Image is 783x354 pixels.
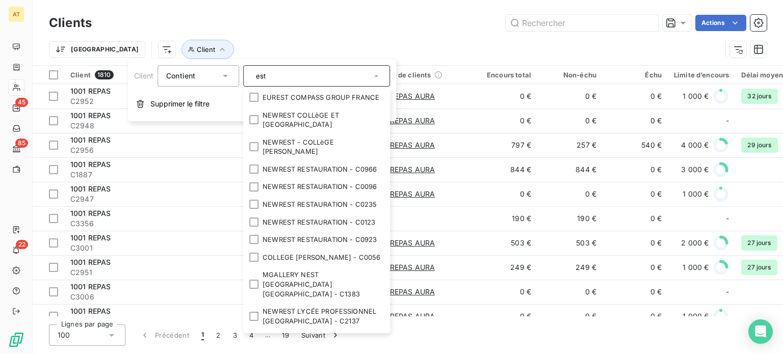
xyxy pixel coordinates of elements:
[70,292,254,302] span: C3006
[537,304,603,329] td: 0 €
[150,99,210,109] span: Supprimer le filtre
[472,84,537,108] td: 0 €
[683,189,709,199] span: 1 000 €
[372,287,435,297] span: 1001 REPAS AURA
[681,140,709,150] span: 4 000 €
[227,324,243,346] button: 3
[195,324,210,346] button: 1
[472,206,537,231] td: 190 €
[537,206,603,231] td: 190 €
[70,219,254,229] span: C3356
[95,70,114,79] span: 1810
[674,71,729,79] div: Limite d’encours
[537,231,603,255] td: 503 €
[372,91,435,101] span: 1001 REPAS AURA
[726,287,729,297] span: -
[543,71,596,79] div: Non-échu
[134,71,153,80] span: Client
[70,71,91,79] span: Client
[49,14,92,32] h3: Clients
[15,98,28,107] span: 45
[243,266,390,303] li: MGALLERY NEST [GEOGRAPHIC_DATA] [GEOGRAPHIC_DATA] - C1383
[181,40,234,59] button: Client
[603,108,668,133] td: 0 €
[70,96,254,106] span: C2952
[70,282,111,291] span: 1001 REPAS
[243,249,390,266] li: COLLEGE [PERSON_NAME] - C0056
[472,182,537,206] td: 0 €
[243,213,390,231] li: NEWREST RESTAURATION - C0123
[16,240,28,249] span: 22
[472,133,537,157] td: 797 €
[70,135,111,144] span: 1001 REPAS
[603,182,668,206] td: 0 €
[243,160,390,178] li: NEWREST RESTAURATION - C0966
[70,121,254,131] span: C2948
[603,304,668,329] td: 0 €
[372,140,435,150] span: 1001 REPAS AURA
[210,324,226,346] button: 2
[472,157,537,182] td: 844 €
[70,160,111,169] span: 1001 REPAS
[15,139,28,148] span: 85
[276,324,295,346] button: 19
[603,231,668,255] td: 0 €
[295,324,347,346] button: Suivant
[472,304,537,329] td: 0 €
[695,15,746,31] button: Actions
[472,255,537,280] td: 249 €
[741,138,777,153] span: 29 jours
[741,89,777,104] span: 32 jours
[506,15,659,31] input: Rechercher
[70,184,111,193] span: 1001 REPAS
[726,213,729,224] span: -
[537,255,603,280] td: 249 €
[603,157,668,182] td: 0 €
[243,196,390,213] li: NEWREST RESTAURATION - C0235
[537,133,603,157] td: 257 €
[201,330,204,340] span: 1
[372,238,435,248] span: 1001 REPAS AURA
[372,71,431,79] span: Groupe de clients
[70,258,111,266] span: 1001 REPAS
[243,106,390,133] li: NEWREST COLLèGE ET [GEOGRAPHIC_DATA]
[243,133,390,160] li: NEWREST - COLLèGE [PERSON_NAME]
[537,157,603,182] td: 844 €
[681,165,709,175] span: 3 000 €
[70,233,111,242] span: 1001 REPAS
[70,267,254,278] span: C2951
[197,45,215,53] span: Client
[166,71,195,80] span: Contient
[372,262,435,273] span: 1001 REPAS AURA
[472,108,537,133] td: 0 €
[537,84,603,108] td: 0 €
[537,108,603,133] td: 0 €
[603,133,668,157] td: 540 €
[681,238,709,248] span: 2 000 €
[134,324,195,346] button: Précédent
[70,307,111,315] span: 1001 REPAS
[478,71,531,79] div: Encours total
[259,327,276,343] span: …
[70,194,254,204] span: C2947
[243,89,390,106] li: EUREST COMPASS GROUP FRANCE
[609,71,662,79] div: Échu
[372,189,435,199] span: 1001 REPAS AURA
[372,165,435,175] span: 1001 REPAS AURA
[683,311,709,321] span: 1 000 €
[58,330,70,340] span: 100
[537,182,603,206] td: 0 €
[741,260,777,275] span: 27 jours
[683,262,709,273] span: 1 000 €
[726,116,729,126] span: -
[683,91,709,101] span: 1 000 €
[741,235,777,251] span: 27 jours
[603,255,668,280] td: 0 €
[8,332,24,348] img: Logo LeanPay
[372,311,435,321] span: 1001 REPAS AURA
[243,231,390,249] li: NEWREST RESTAURATION - C0923
[49,41,145,58] button: [GEOGRAPHIC_DATA]
[70,243,254,253] span: C3001
[603,206,668,231] td: 0 €
[70,170,254,180] span: C1887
